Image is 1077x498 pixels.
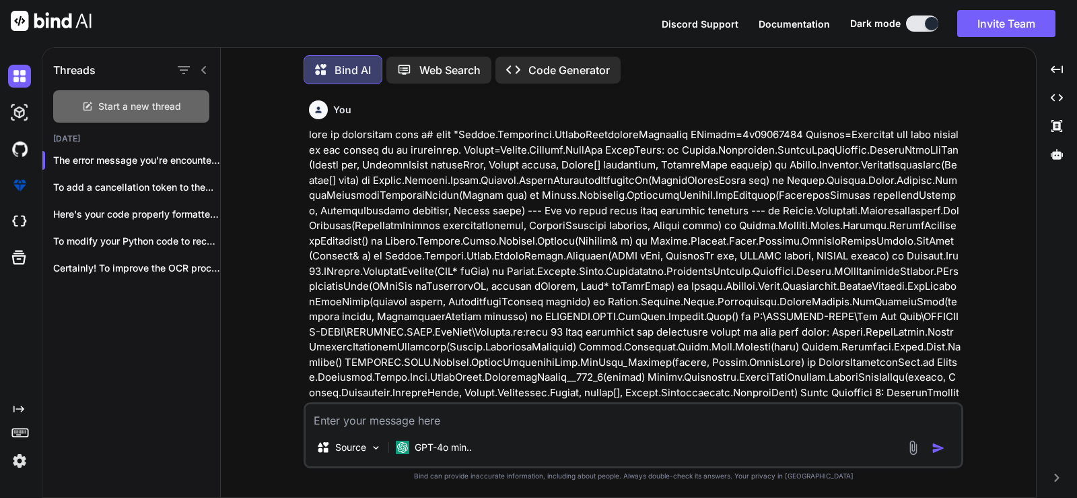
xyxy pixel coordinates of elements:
[759,17,830,31] button: Documentation
[11,11,92,31] img: Bind AI
[957,10,1055,37] button: Invite Team
[415,441,472,454] p: GPT-4o min..
[335,62,371,78] p: Bind AI
[662,17,738,31] button: Discord Support
[98,100,181,113] span: Start a new thread
[53,235,220,248] p: To modify your Python code to receive...
[333,103,351,117] h6: You
[419,62,481,78] p: Web Search
[53,181,220,194] p: To add a cancellation token to the...
[370,442,382,454] img: Pick Models
[8,65,31,88] img: darkChat
[53,208,220,221] p: Here's your code properly formatted with consistent...
[759,18,830,30] span: Documentation
[662,18,738,30] span: Discord Support
[335,441,366,454] p: Source
[932,441,945,455] img: icon
[905,440,921,456] img: attachment
[396,441,409,454] img: GPT-4o mini
[528,62,610,78] p: Code Generator
[8,174,31,197] img: premium
[42,133,220,144] h2: [DATE]
[8,101,31,124] img: darkAi-studio
[8,210,31,233] img: cloudideIcon
[53,154,220,167] p: The error message you're encountering, `System.Reflection.TargetInvocationException`, indicates...
[850,17,901,30] span: Dark mode
[53,261,220,275] p: Certainly! To improve the OCR processing in...
[8,137,31,160] img: githubDark
[53,62,96,78] h1: Threads
[8,449,31,472] img: settings
[304,471,963,481] p: Bind can provide inaccurate information, including about people. Always double-check its answers....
